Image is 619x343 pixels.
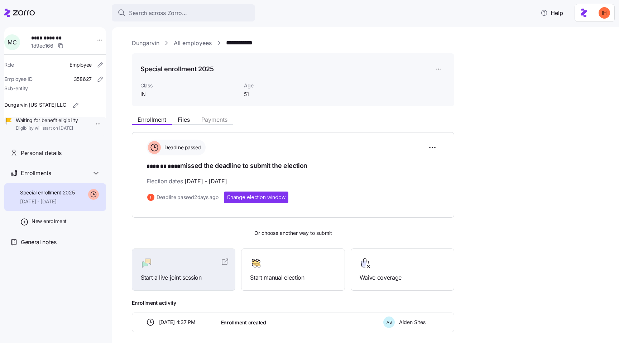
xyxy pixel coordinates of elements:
span: Files [178,117,190,122]
span: Role [4,61,14,68]
span: Dungarvin [US_STATE] LLC [4,101,66,108]
span: 51 [244,91,316,98]
span: Election dates [147,177,227,186]
span: Enrollment created [221,319,266,326]
span: Employee ID [4,76,33,83]
span: Help [541,9,563,17]
h1: missed the deadline to submit the election [147,161,440,171]
span: [DATE] - [DATE] [20,198,75,205]
span: 1d9ec166 [31,42,53,49]
span: Start a live joint session [141,273,226,282]
span: Deadline passed [162,144,201,151]
span: Search across Zorro... [129,9,187,18]
span: Waiting for benefit eligibility [16,117,78,124]
a: All employees [174,39,212,48]
a: Dungarvin [132,39,159,48]
span: Enrollments [21,169,51,178]
span: Aiden Sites [399,319,426,326]
span: Start manual election [250,273,336,282]
span: [DATE] 4:37 PM [159,319,196,326]
button: Change election window [224,192,288,203]
button: Help [535,6,569,20]
span: Enrollment [138,117,166,122]
span: Waive coverage [360,273,445,282]
span: General notes [21,238,57,247]
span: Special enrollment 2025 [20,189,75,196]
span: M C [8,39,16,45]
span: Class [140,82,238,89]
span: Change election window [227,194,285,201]
h1: Special enrollment 2025 [140,64,214,73]
span: Or choose another way to submit [132,229,454,237]
span: Deadline passed 2 days ago [157,194,218,201]
span: IN [140,91,238,98]
span: Enrollment activity [132,299,454,306]
span: A S [387,320,392,324]
span: Eligibility will start on [DATE] [16,125,78,131]
span: Personal details [21,149,62,158]
span: Age [244,82,316,89]
span: Payments [201,117,227,122]
span: New enrollment [32,218,67,225]
span: [DATE] - [DATE] [184,177,227,186]
button: Search across Zorro... [112,4,255,21]
span: Employee [69,61,92,68]
img: f3711480c2c985a33e19d88a07d4c111 [599,7,610,19]
span: 358627 [74,76,92,83]
span: Sub-entity [4,85,28,92]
